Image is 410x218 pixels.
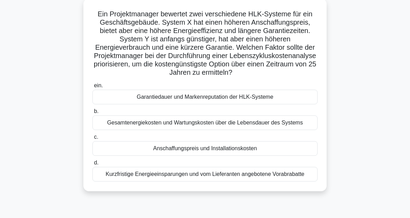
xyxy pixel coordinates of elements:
[94,108,98,114] span: b.
[92,115,318,130] div: Gesamtenergiekosten und Wartungskosten über die Lebensdauer des Systems
[94,134,98,140] span: c.
[92,167,318,181] div: Kurzfristige Energieeinsparungen und vom Lieferanten angebotene Vorabrabatte
[92,141,318,156] div: Anschaffungspreis und Installationskosten
[94,10,316,76] font: Ein Projektmanager bewertet zwei verschiedene HLK-Systeme für ein Geschäftsgebäude. System X hat ...
[94,160,98,165] span: d.
[94,82,103,88] span: ein.
[92,90,318,104] div: Garantiedauer und Markenreputation der HLK-Systeme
